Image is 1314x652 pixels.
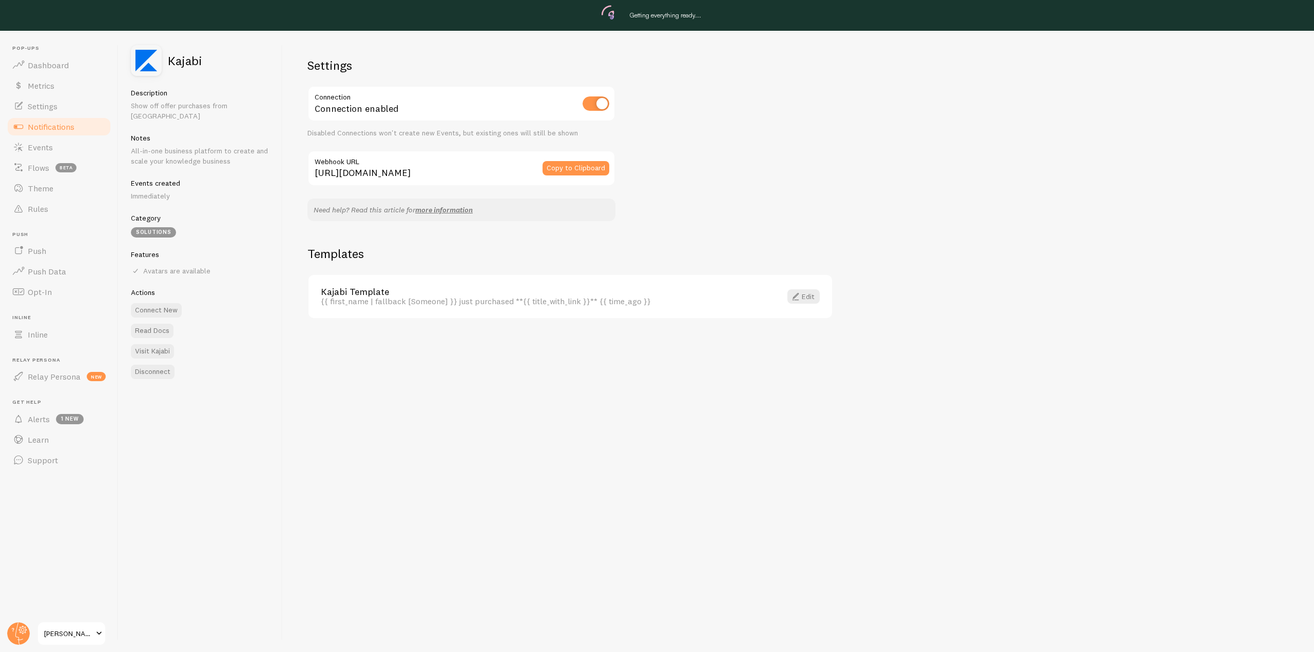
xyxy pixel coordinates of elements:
[44,627,93,640] span: [PERSON_NAME]-test-store
[307,129,615,138] div: Disabled Connections won't create new Events, but existing ones will still be shown
[6,116,112,137] a: Notifications
[131,213,270,223] h5: Category
[6,282,112,302] a: Opt-In
[55,163,76,172] span: beta
[131,266,270,275] div: Avatars are available
[12,399,112,406] span: Get Help
[131,133,270,143] h5: Notes
[6,137,112,157] a: Events
[12,231,112,238] span: Push
[28,142,53,152] span: Events
[6,366,112,387] a: Relay Persona new
[307,150,615,168] label: Webhook URL
[787,289,820,304] a: Edit
[131,45,162,76] img: fomo_icons_kajabi.svg
[6,178,112,199] a: Theme
[28,163,49,173] span: Flows
[28,329,48,340] span: Inline
[321,287,769,297] a: Kajabi Template
[6,241,112,261] a: Push
[12,357,112,364] span: Relay Persona
[321,297,769,306] div: {{ first_name | fallback [Someone] }} just purchased **{{ title_with_link }}** {{ time_ago }}
[28,371,81,382] span: Relay Persona
[28,246,46,256] span: Push
[12,45,112,52] span: Pop-ups
[131,365,175,379] button: Disconnect
[28,122,74,132] span: Notifications
[168,54,202,67] h2: Kajabi
[56,414,84,424] span: 1 new
[307,246,833,262] h2: Templates
[131,179,270,188] h5: Events created
[28,81,54,91] span: Metrics
[6,96,112,116] a: Settings
[131,303,182,318] button: Connect New
[87,372,106,381] span: new
[37,621,106,646] a: [PERSON_NAME]-test-store
[543,161,609,175] button: Copy to Clipboard
[131,288,270,297] h5: Actions
[28,414,50,424] span: Alerts
[6,450,112,470] a: Support
[6,55,112,75] a: Dashboard
[28,183,53,193] span: Theme
[131,146,270,166] p: All-in-one business platform to create and scale your knowledge business
[28,266,66,276] span: Push Data
[6,157,112,178] a: Flows beta
[28,455,58,465] span: Support
[12,314,112,321] span: Inline
[6,75,112,96] a: Metrics
[314,205,609,215] p: Need help? Read this article for
[131,324,173,338] a: Read Docs
[415,205,473,214] a: more information
[28,60,69,70] span: Dashboard
[131,227,176,238] div: Solutions
[28,434,49,445] span: Learn
[131,191,270,201] p: Immediately
[307,86,615,123] div: Connection enabled
[131,88,270,97] h5: Description
[131,250,270,259] h5: Features
[28,204,48,214] span: Rules
[28,101,57,111] span: Settings
[28,287,52,297] span: Opt-In
[131,101,270,121] p: Show off offer purchases from [GEOGRAPHIC_DATA]
[6,261,112,282] a: Push Data
[6,409,112,429] a: Alerts 1 new
[6,429,112,450] a: Learn
[307,57,615,73] h2: Settings
[6,324,112,345] a: Inline
[6,199,112,219] a: Rules
[131,344,174,359] a: Visit Kajabi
